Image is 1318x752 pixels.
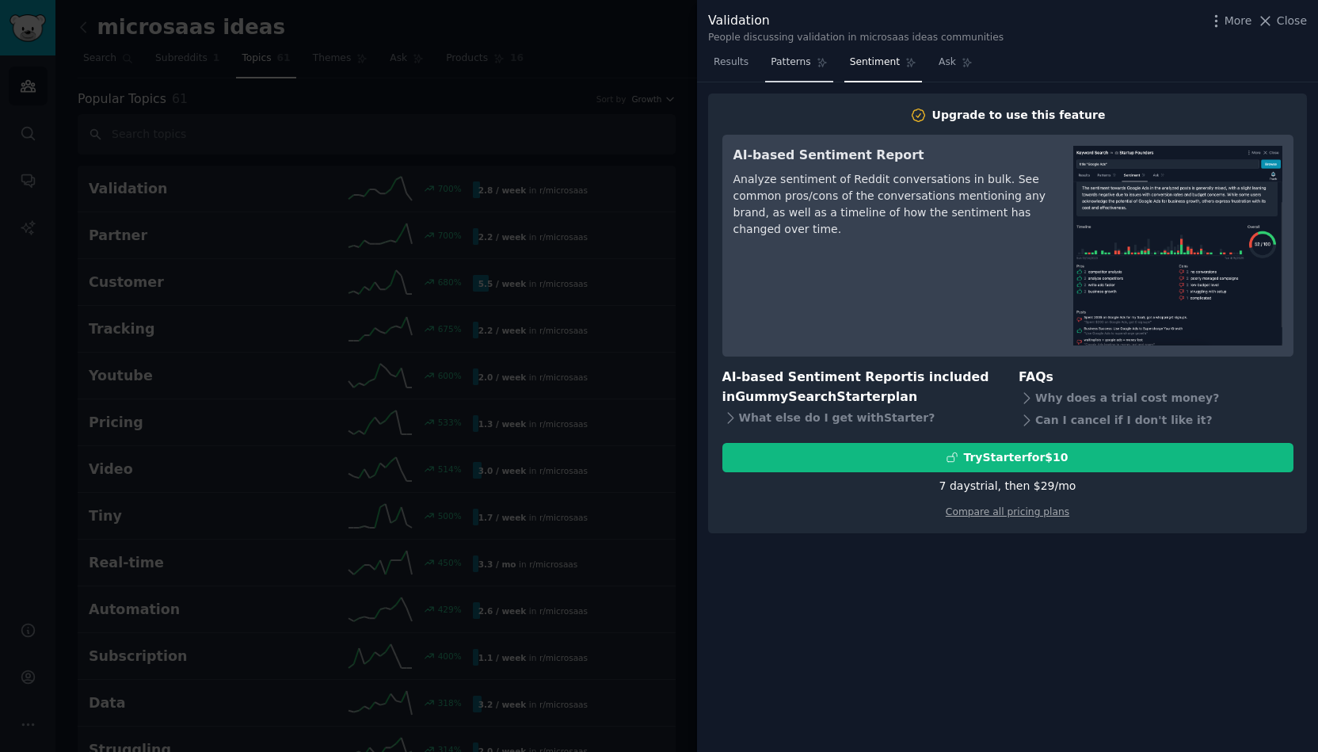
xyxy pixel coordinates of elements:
[1019,387,1293,410] div: Why does a trial cost money?
[933,50,978,82] a: Ask
[771,55,810,70] span: Patterns
[1073,146,1282,345] img: AI-based Sentiment Report
[708,50,754,82] a: Results
[1225,13,1252,29] span: More
[1277,13,1307,29] span: Close
[714,55,749,70] span: Results
[844,50,922,82] a: Sentiment
[722,407,997,429] div: What else do I get with Starter ?
[735,389,886,404] span: GummySearch Starter
[932,107,1106,124] div: Upgrade to use this feature
[722,368,997,407] h3: AI-based Sentiment Report is included in plan
[1019,410,1293,432] div: Can I cancel if I don't like it?
[708,11,1004,31] div: Validation
[850,55,900,70] span: Sentiment
[722,443,1293,472] button: TryStarterfor$10
[1208,13,1252,29] button: More
[939,55,956,70] span: Ask
[1019,368,1293,387] h3: FAQs
[708,31,1004,45] div: People discussing validation in microsaas ideas communities
[963,449,1068,466] div: Try Starter for $10
[765,50,832,82] a: Patterns
[733,171,1051,238] div: Analyze sentiment of Reddit conversations in bulk. See common pros/cons of the conversations ment...
[1257,13,1307,29] button: Close
[946,506,1069,517] a: Compare all pricing plans
[733,146,1051,166] h3: AI-based Sentiment Report
[939,478,1076,494] div: 7 days trial, then $ 29 /mo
